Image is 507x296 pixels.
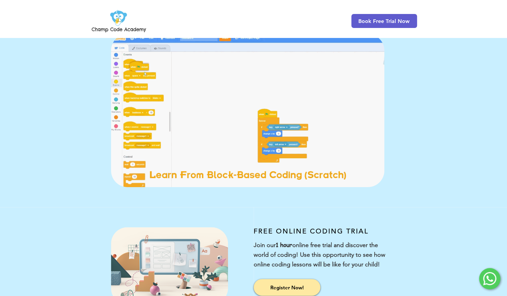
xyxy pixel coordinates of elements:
[254,227,369,235] span: FREE ONLINE CODING TRIAL
[111,34,384,187] img: Champ Code Academy Roblox Video
[254,241,385,268] span: Join our online free trial and discover the world of coding! Use this opportunity to see how onli...
[90,8,147,34] img: Champ Code Academy Logo PNG.png
[270,284,304,291] span: Register Now!
[254,279,320,296] a: Register Now!
[276,240,292,249] span: 1 hour
[358,18,410,24] span: Book Free Trial Now
[351,14,417,28] a: Book Free Trial Now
